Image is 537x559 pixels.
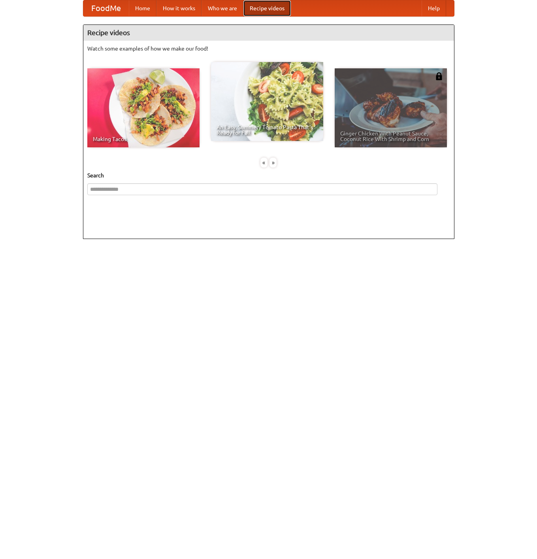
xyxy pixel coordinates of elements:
a: Home [129,0,156,16]
span: An Easy, Summery Tomato Pasta That's Ready for Fall [217,124,318,136]
div: » [269,158,277,168]
a: FoodMe [83,0,129,16]
a: Recipe videos [243,0,291,16]
p: Watch some examples of how we make our food! [87,45,450,53]
h4: Recipe videos [83,25,454,41]
img: 483408.png [435,72,443,80]
span: Making Tacos [93,136,194,142]
div: « [260,158,268,168]
a: Making Tacos [87,68,200,147]
a: An Easy, Summery Tomato Pasta That's Ready for Fall [211,62,323,141]
h5: Search [87,171,450,179]
a: Who we are [202,0,243,16]
a: Help [422,0,446,16]
a: How it works [156,0,202,16]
